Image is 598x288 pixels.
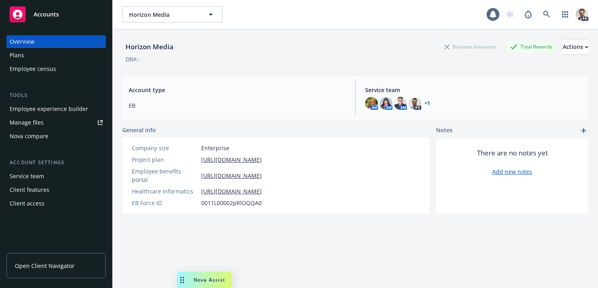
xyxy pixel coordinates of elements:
div: Employee benefits portal [132,167,198,184]
a: Start snowing [502,6,518,22]
img: photo [394,97,407,110]
div: Total Rewards [506,42,556,52]
div: Business Insurance [440,42,500,52]
a: Nova compare [6,130,106,143]
a: Switch app [557,6,573,22]
img: photo [365,97,378,110]
span: Enterprise [201,144,229,152]
img: photo [408,97,421,110]
a: Overview [6,35,106,48]
div: Plans [10,49,24,62]
div: EB Force ID [132,199,198,207]
a: Employee census [6,62,106,75]
img: photo [380,97,392,110]
a: Search [539,6,555,22]
a: Client features [6,183,106,196]
span: Open Client Navigator [15,262,75,270]
div: Tools [6,91,106,99]
div: Horizon Media [122,42,177,52]
a: Report a Bug [520,6,536,22]
div: Company size [132,144,198,152]
a: add [579,126,588,135]
span: Account type [129,86,345,94]
a: [URL][DOMAIN_NAME] [201,155,262,164]
div: Employee experience builder [10,103,88,115]
span: EB [129,101,345,110]
span: There are no notes yet [477,148,548,158]
img: photo [576,8,588,21]
span: Nova Assist [194,276,225,283]
a: Plans [6,49,106,62]
div: Drag to move [177,272,187,288]
div: Project plan [132,155,198,164]
div: Healthcare Informatics [132,187,198,195]
div: Account settings [6,159,106,167]
span: Accounts [34,11,59,18]
button: Horizon Media [122,6,222,22]
div: Nova compare [10,130,48,143]
a: Manage files [6,116,106,129]
span: Service team [365,86,582,94]
span: Notes [436,126,453,135]
div: Client features [10,183,49,196]
a: +1 [424,101,430,106]
a: Accounts [6,3,106,26]
span: Horizon Media [129,10,198,19]
div: Client access [10,197,44,210]
div: Overview [10,35,34,48]
a: Client access [6,197,106,210]
a: Add new notes [492,167,532,176]
div: Service team [10,170,44,183]
a: Employee experience builder [6,103,106,115]
a: [URL][DOMAIN_NAME] [201,171,262,180]
button: Actions [563,39,588,55]
a: Service team [6,170,106,183]
div: Actions [563,39,588,54]
span: 0011L00002pRlOQQA0 [201,199,262,207]
button: Nova Assist [177,272,232,288]
div: DBA: - [125,55,140,63]
span: General info [122,126,156,134]
a: [URL][DOMAIN_NAME] [201,187,262,195]
div: Employee census [10,62,56,75]
div: Manage files [10,116,44,129]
